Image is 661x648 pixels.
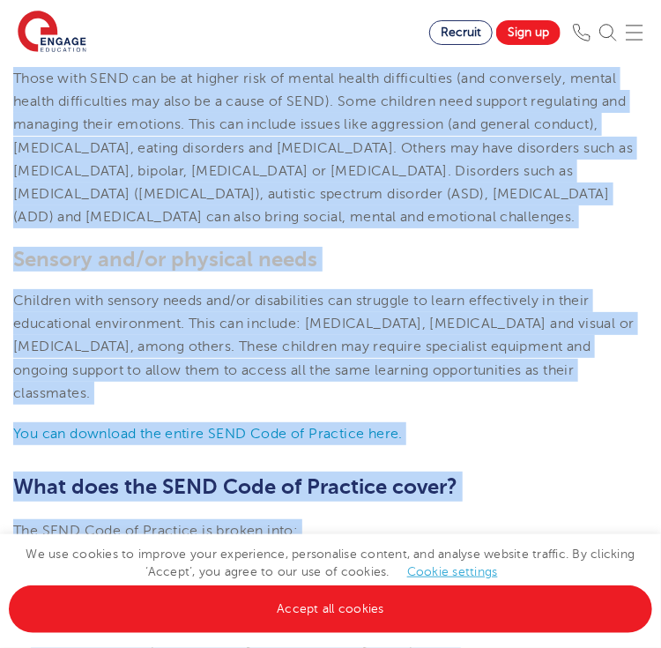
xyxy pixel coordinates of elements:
span: Sensory and/or physical needs [13,247,317,272]
a: Cookie settings [407,565,498,578]
span: Children with sensory needs and/or disabilities can struggle to learn effectively in their educat... [13,293,635,401]
img: Engage Education [18,11,86,55]
a: You can download the entire SEND Code of Practice here. [13,426,403,442]
span: What does the SEND Code of Practice cover? [13,474,457,499]
span: We use cookies to improve your experience, personalise content, and analyse website traffic. By c... [9,547,652,615]
span: Those with SEND can be at higher risk of mental health difficulties (and conversely, mental healt... [13,71,633,226]
img: Phone [573,24,590,41]
img: Search [599,24,617,41]
a: Accept all cookies [9,585,652,633]
span: Recruit [441,26,481,39]
a: Sign up [496,20,561,45]
p: The SEND Code of Practice is broken into: [13,519,648,542]
img: Mobile Menu [626,24,643,41]
a: Recruit [429,20,493,45]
